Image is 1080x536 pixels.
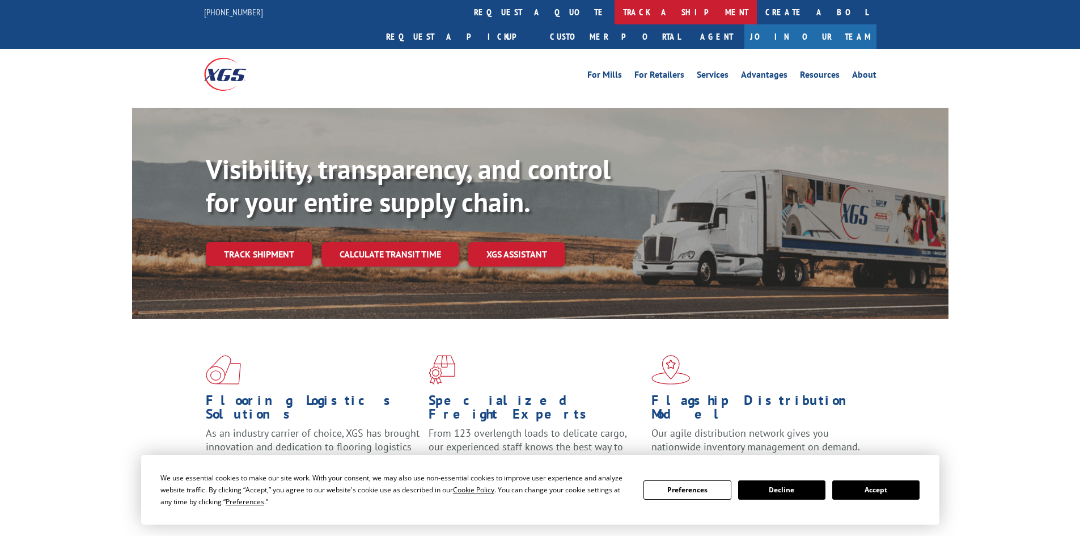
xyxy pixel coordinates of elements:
a: [PHONE_NUMBER] [204,6,263,18]
span: Cookie Policy [453,485,494,495]
a: About [852,70,876,83]
button: Accept [832,480,920,500]
a: Join Our Team [744,24,876,49]
span: Our agile distribution network gives you nationwide inventory management on demand. [651,427,860,453]
h1: Flooring Logistics Solutions [206,394,420,427]
b: Visibility, transparency, and control for your entire supply chain. [206,151,611,220]
a: For Mills [587,70,622,83]
button: Decline [738,480,825,500]
a: Request a pickup [378,24,541,49]
button: Preferences [643,480,731,500]
div: Cookie Consent Prompt [141,455,939,525]
span: Preferences [226,497,264,507]
h1: Specialized Freight Experts [429,394,643,427]
a: Resources [800,70,840,83]
img: xgs-icon-flagship-distribution-model-red [651,355,691,385]
h1: Flagship Distribution Model [651,394,866,427]
p: From 123 overlength loads to delicate cargo, our experienced staff knows the best way to move you... [429,427,643,477]
a: Calculate transit time [321,242,459,267]
a: For Retailers [634,70,684,83]
div: We use essential cookies to make our site work. With your consent, we may also use non-essential ... [160,472,630,508]
a: XGS ASSISTANT [468,242,565,267]
span: As an industry carrier of choice, XGS has brought innovation and dedication to flooring logistics... [206,427,420,467]
a: Track shipment [206,242,312,266]
a: Services [697,70,729,83]
a: Advantages [741,70,787,83]
img: xgs-icon-total-supply-chain-intelligence-red [206,355,241,385]
a: Agent [689,24,744,49]
a: Customer Portal [541,24,689,49]
img: xgs-icon-focused-on-flooring-red [429,355,455,385]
